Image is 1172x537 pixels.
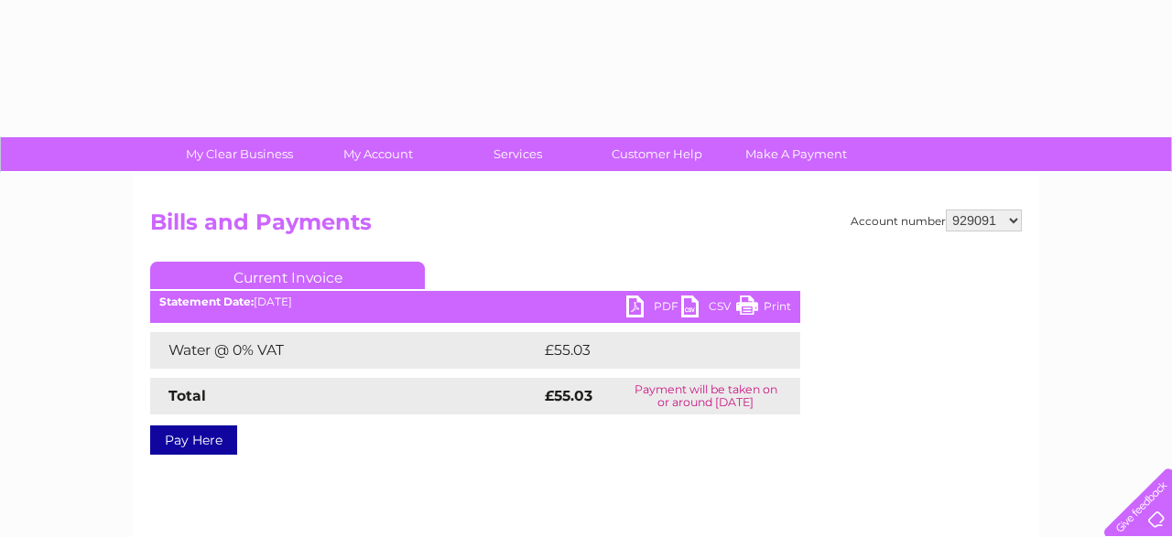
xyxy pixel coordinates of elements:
a: Current Invoice [150,262,425,289]
a: Services [442,137,593,171]
td: Payment will be taken on or around [DATE] [611,378,800,414]
td: £55.03 [540,332,763,369]
strong: £55.03 [545,387,592,404]
a: Customer Help [581,137,732,171]
b: Statement Date: [159,295,254,308]
a: Pay Here [150,425,237,455]
a: Make A Payment [721,137,872,171]
a: CSV [681,295,736,322]
strong: Total [168,387,206,404]
a: Print [736,295,791,322]
a: PDF [626,295,681,322]
td: Water @ 0% VAT [150,332,540,369]
div: [DATE] [150,295,800,308]
h2: Bills and Payments [150,209,1022,244]
div: Account number [851,209,1022,231]
a: My Account [303,137,454,171]
a: My Clear Business [164,137,315,171]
